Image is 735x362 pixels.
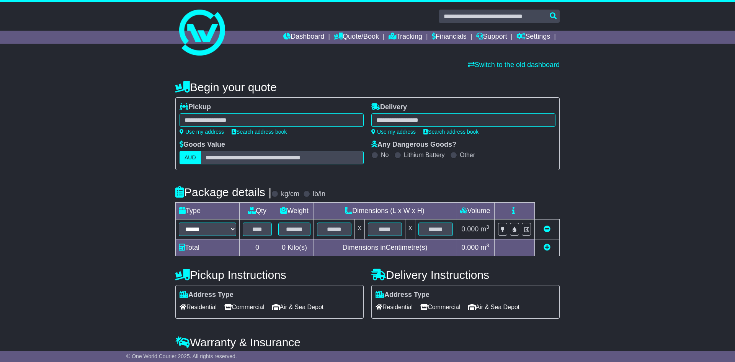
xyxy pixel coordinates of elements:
[544,225,550,233] a: Remove this item
[180,103,211,111] label: Pickup
[240,203,275,219] td: Qty
[432,31,467,44] a: Financials
[180,151,201,164] label: AUD
[180,129,224,135] a: Use my address
[461,225,479,233] span: 0.000
[371,129,416,135] a: Use my address
[175,186,271,198] h4: Package details |
[371,269,560,281] h4: Delivery Instructions
[180,141,225,149] label: Goods Value
[272,301,324,313] span: Air & Sea Depot
[405,219,415,239] td: x
[282,244,286,251] span: 0
[420,301,460,313] span: Commercial
[175,269,364,281] h4: Pickup Instructions
[176,203,240,219] td: Type
[275,239,314,256] td: Kilo(s)
[376,301,413,313] span: Residential
[376,291,430,299] label: Address Type
[313,190,325,198] label: lb/in
[224,301,264,313] span: Commercial
[126,353,237,359] span: © One World Courier 2025. All rights reserved.
[389,31,422,44] a: Tracking
[314,239,456,256] td: Dimensions in Centimetre(s)
[176,239,240,256] td: Total
[468,61,560,69] a: Switch to the old dashboard
[275,203,314,219] td: Weight
[334,31,379,44] a: Quote/Book
[516,31,550,44] a: Settings
[486,224,489,230] sup: 3
[175,336,560,349] h4: Warranty & Insurance
[175,81,560,93] h4: Begin your quote
[371,103,407,111] label: Delivery
[371,141,456,149] label: Any Dangerous Goods?
[456,203,494,219] td: Volume
[480,225,489,233] span: m
[468,301,520,313] span: Air & Sea Depot
[460,151,475,159] label: Other
[544,244,550,251] a: Add new item
[232,129,287,135] a: Search address book
[486,242,489,248] sup: 3
[404,151,445,159] label: Lithium Battery
[180,291,234,299] label: Address Type
[240,239,275,256] td: 0
[480,244,489,251] span: m
[354,219,364,239] td: x
[381,151,389,159] label: No
[314,203,456,219] td: Dimensions (L x W x H)
[180,301,217,313] span: Residential
[283,31,324,44] a: Dashboard
[476,31,507,44] a: Support
[423,129,479,135] a: Search address book
[461,244,479,251] span: 0.000
[281,190,299,198] label: kg/cm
